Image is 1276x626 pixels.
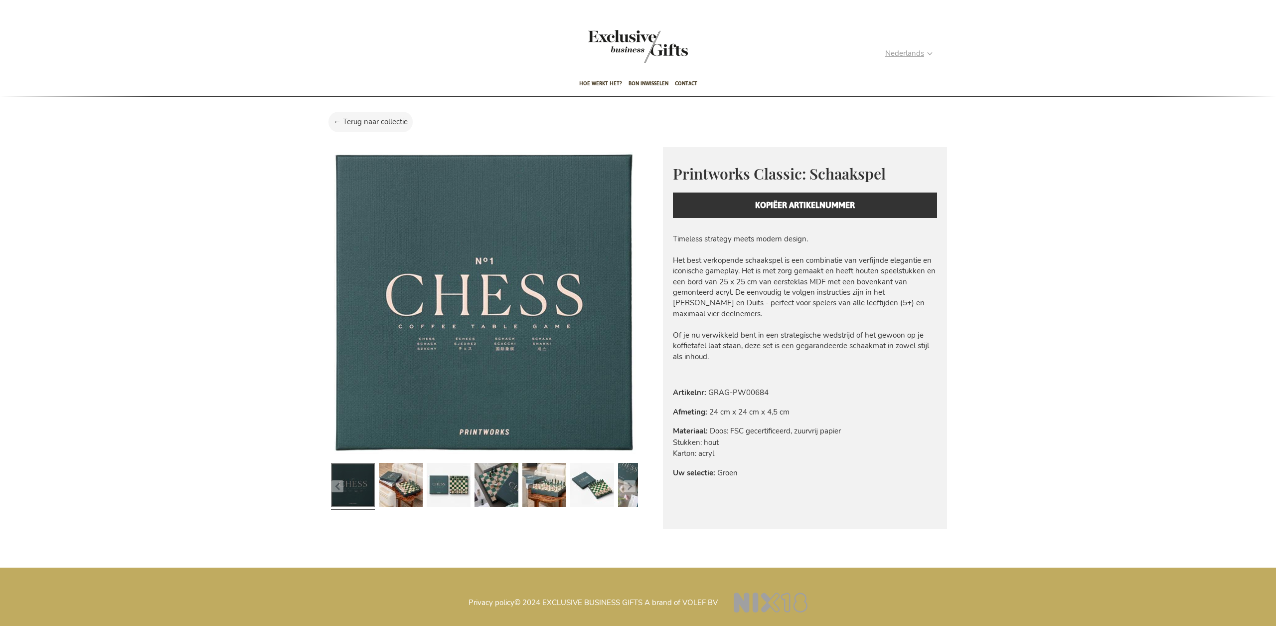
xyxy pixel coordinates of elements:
[675,72,697,95] span: Contact
[673,164,886,184] span: Printworks Classic: Schaakspel
[673,234,939,362] p: Timeless strategy meets modern design. Het best verkopende schaakspel is een combinatie van verfi...
[570,459,614,514] a: Printworks Classic: Chess
[629,72,668,95] span: Bon inwisselen
[475,459,518,514] a: Printworks Classic: Chess
[734,593,807,613] img: NIX18
[329,585,947,611] p: © 2024 EXCLUSIVE BUSINESS GIFTS A brand of VOLEF BV
[618,459,662,514] a: Printworks Classic: Chess
[885,48,924,59] span: Nederlands
[469,598,514,608] a: Privacy policy
[331,459,375,514] a: Printworks Classic: Chess
[579,72,622,95] span: Hoe werkt het?
[427,459,471,514] a: Printworks Classic: Chess
[522,459,566,514] a: Printworks Classic: Chess
[885,48,939,59] div: Nederlands
[329,147,638,456] img: Printworks Classic: Chess
[379,459,423,514] a: Printworks Classic: Chess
